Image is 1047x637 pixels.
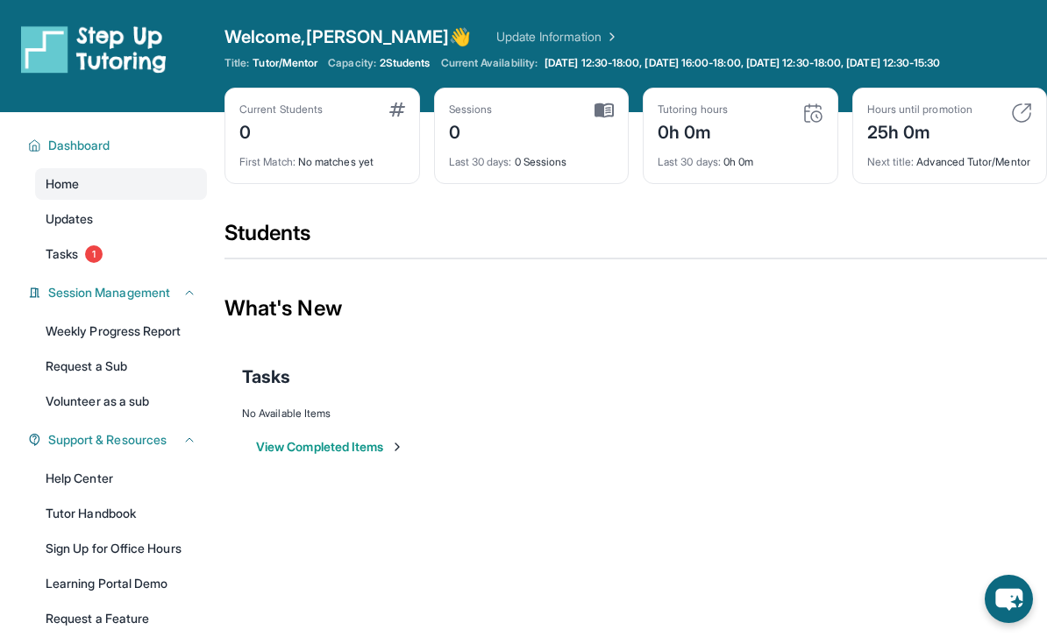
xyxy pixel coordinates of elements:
span: 1 [85,245,103,263]
span: 2 Students [380,56,431,70]
span: [DATE] 12:30-18:00, [DATE] 16:00-18:00, [DATE] 12:30-18:00, [DATE] 12:30-15:30 [545,56,940,70]
div: Students [224,219,1047,258]
span: Support & Resources [48,431,167,449]
div: No matches yet [239,145,405,169]
div: What's New [224,270,1047,347]
img: logo [21,25,167,74]
a: Learning Portal Demo [35,568,207,599]
div: Hours until promotion [867,103,972,117]
button: Support & Resources [41,431,196,449]
span: Welcome, [PERSON_NAME] 👋 [224,25,472,49]
button: Session Management [41,284,196,301]
div: 25h 0m [867,117,972,145]
span: Updates [46,210,94,228]
span: Dashboard [48,137,110,154]
img: card [1011,103,1032,124]
span: Tutor/Mentor [253,56,317,70]
a: Home [35,168,207,200]
img: card [389,103,405,117]
span: Session Management [48,284,170,301]
span: Next title : [867,155,915,168]
div: 0 [449,117,493,145]
span: Last 30 days : [449,155,512,168]
div: 0h 0m [658,145,823,169]
a: [DATE] 12:30-18:00, [DATE] 16:00-18:00, [DATE] 12:30-18:00, [DATE] 12:30-15:30 [541,56,944,70]
a: Volunteer as a sub [35,386,207,417]
a: Update Information [496,28,619,46]
span: Home [46,175,79,193]
span: Title: [224,56,249,70]
span: First Match : [239,155,296,168]
img: Chevron Right [602,28,619,46]
span: Tasks [46,245,78,263]
a: Request a Sub [35,350,207,382]
div: No Available Items [242,407,1029,421]
div: Advanced Tutor/Mentor [867,145,1033,169]
div: 0 [239,117,323,145]
a: Updates [35,203,207,235]
img: card [802,103,823,124]
div: 0h 0m [658,117,728,145]
a: Request a Feature [35,603,207,634]
button: chat-button [985,575,1033,623]
button: Dashboard [41,137,196,154]
div: Current Students [239,103,323,117]
a: Tasks1 [35,238,207,270]
a: Weekly Progress Report [35,315,207,347]
div: Sessions [449,103,493,117]
span: Last 30 days : [658,155,721,168]
div: 0 Sessions [449,145,615,169]
a: Sign Up for Office Hours [35,533,207,564]
span: Current Availability: [441,56,538,70]
img: card [595,103,614,118]
a: Help Center [35,463,207,494]
span: Capacity: [328,56,376,70]
div: Tutoring hours [658,103,728,117]
span: Tasks [242,365,290,389]
a: Tutor Handbook [35,498,207,529]
button: View Completed Items [256,438,404,456]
